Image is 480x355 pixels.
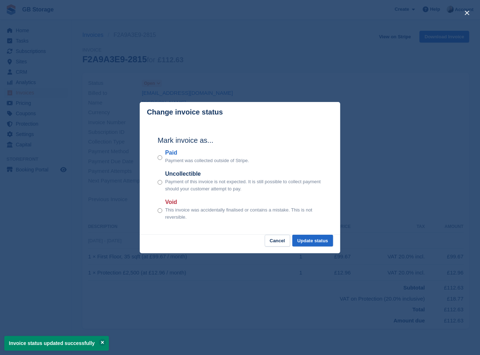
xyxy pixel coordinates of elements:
[165,178,322,192] p: Payment of this invoice is not expected. It is still possible to collect payment should your cust...
[265,235,290,247] button: Cancel
[158,135,322,146] h2: Mark invoice as...
[165,198,322,206] label: Void
[165,149,249,157] label: Paid
[292,235,333,247] button: Update status
[147,108,223,116] p: Change invoice status
[4,336,109,351] p: Invoice status updated successfully
[165,206,322,220] p: This invoice was accidentally finalised or contains a mistake. This is not reversible.
[165,157,249,164] p: Payment was collected outside of Stripe.
[461,7,473,19] button: close
[165,170,322,178] label: Uncollectible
